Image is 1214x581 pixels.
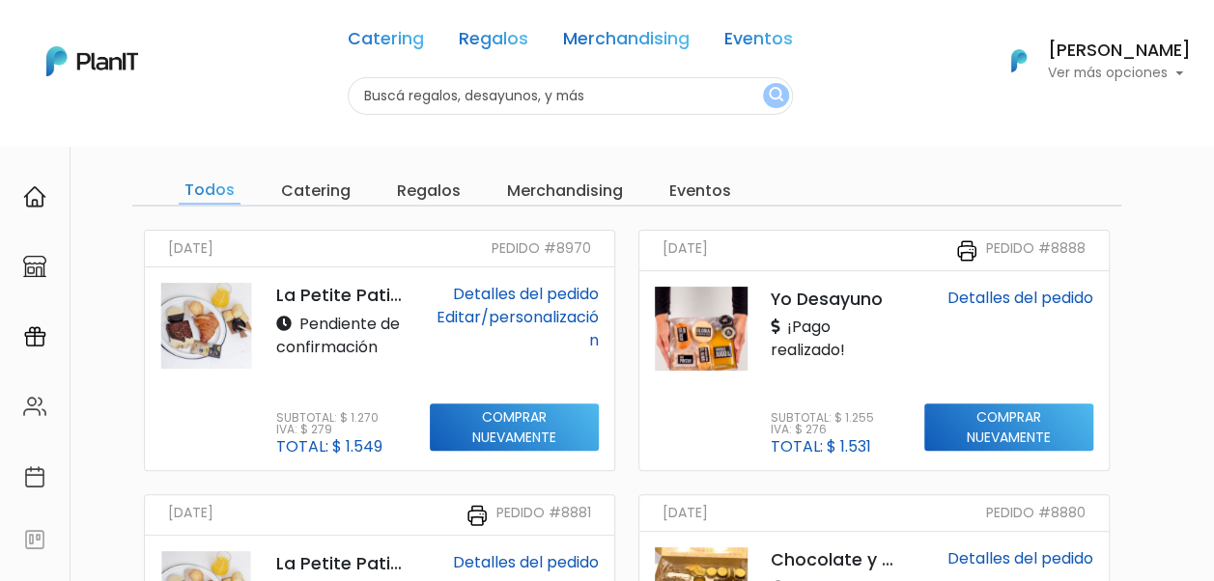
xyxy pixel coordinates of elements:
p: Ver más opciones [1048,67,1191,80]
p: IVA: $ 276 [771,424,874,435]
input: Merchandising [501,178,629,205]
small: [DATE] [663,503,708,523]
img: marketplace-4ceaa7011d94191e9ded77b95e3339b90024bf715f7c57f8cf31f2d8c509eaba.svg [23,255,46,278]
img: calendar-87d922413cdce8b2cf7b7f5f62616a5cf9e4887200fb71536465627b3292af00.svg [23,465,46,488]
small: [DATE] [168,238,213,259]
input: Comprar nuevamente [430,403,599,452]
input: Regalos [391,178,466,205]
img: search_button-432b6d5273f82d61273b3651a40e1bd1b912527efae98b1b7a1b2c0702e16a8d.svg [769,87,783,105]
small: Pedido #8880 [986,503,1086,523]
a: Catering [348,31,424,54]
img: printer-31133f7acbd7ec30ea1ab4a3b6864c9b5ed483bd8d1a339becc4798053a55bbc.svg [955,239,978,263]
img: thumb_La_linda-PhotoRoom.png [160,283,253,369]
small: Pedido #8888 [986,238,1086,263]
a: Detalles del pedido [453,551,599,573]
small: [DATE] [168,503,213,527]
a: Detalles del pedido [947,547,1093,569]
input: Catering [275,178,356,205]
input: Comprar nuevamente [924,403,1093,452]
a: Eventos [724,31,793,54]
a: Detalles del pedido [947,287,1093,309]
a: Detalles del pedido [453,283,599,305]
input: Todos [179,178,240,205]
img: campaigns-02234683943229c281be62815700db0a1741e53638e28bf9629b52c665b00959.svg [23,325,46,348]
div: ¿Necesitás ayuda? [99,18,278,56]
p: Total: $ 1.531 [771,439,874,455]
img: PlanIt Logo [998,40,1040,82]
h6: [PERSON_NAME] [1048,42,1191,60]
img: printer-31133f7acbd7ec30ea1ab4a3b6864c9b5ed483bd8d1a339becc4798053a55bbc.svg [466,504,489,527]
p: IVA: $ 279 [276,424,382,435]
img: people-662611757002400ad9ed0e3c099ab2801c6687ba6c219adb57efc949bc21e19d.svg [23,395,46,418]
img: thumb_2000___2000-Photoroom__54_.png [655,287,748,371]
img: home-e721727adea9d79c4d83392d1f703f7f8bce08238fde08b1acbfd93340b81755.svg [23,185,46,208]
p: La Petite Patisserie de Flor [276,283,407,308]
input: Eventos [663,178,737,205]
a: Merchandising [563,31,690,54]
a: Regalos [459,31,528,54]
small: [DATE] [663,238,708,263]
a: Editar/personalización [437,306,599,351]
p: Total: $ 1.549 [276,439,382,455]
input: Buscá regalos, desayunos, y más [348,77,793,115]
img: feedback-78b5a0c8f98aac82b08bfc38622c3050aee476f2c9584af64705fc4e61158814.svg [23,528,46,551]
img: PlanIt Logo [46,46,138,76]
p: Pendiente de confirmación [276,313,407,359]
p: Subtotal: $ 1.270 [276,412,382,424]
button: PlanIt Logo [PERSON_NAME] Ver más opciones [986,36,1191,86]
small: Pedido #8970 [492,238,591,259]
p: Subtotal: $ 1.255 [771,412,874,424]
p: Yo Desayuno [771,287,901,312]
p: Chocolate y más [771,547,901,572]
small: Pedido #8881 [496,503,591,527]
p: La Petite Patisserie de Flor [276,551,407,576]
p: ¡Pago realizado! [771,316,901,362]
